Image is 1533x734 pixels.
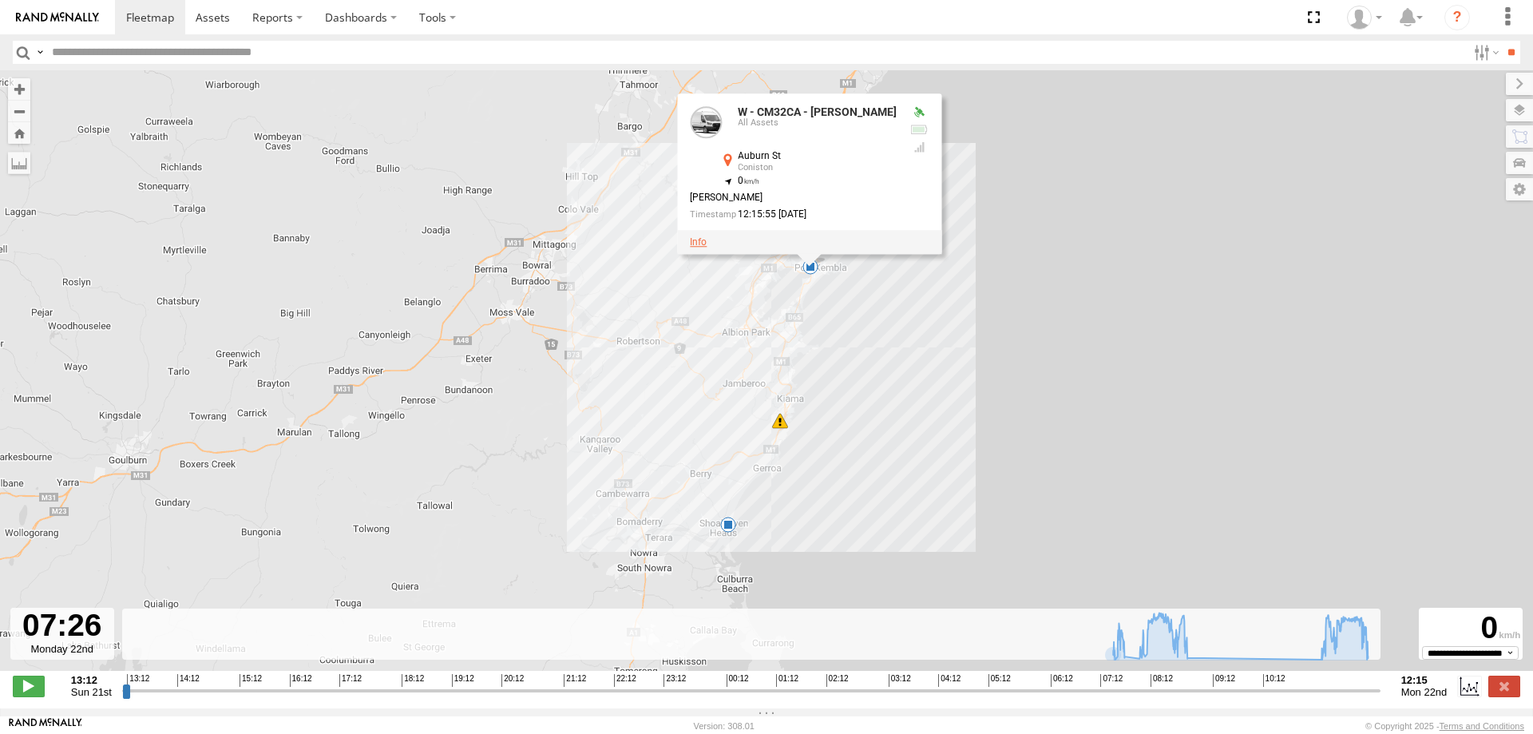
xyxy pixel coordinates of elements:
div: All Assets [738,118,897,128]
span: 03:12 [889,674,911,687]
span: 00:12 [727,674,749,687]
div: 6 [772,413,788,429]
span: 18:12 [402,674,424,687]
span: 20:12 [501,674,524,687]
span: 23:12 [664,674,686,687]
span: 06:12 [1051,674,1073,687]
span: 22:12 [614,674,636,687]
div: Tye Clark [1341,6,1388,30]
a: View Asset Details [690,236,707,248]
a: W - CM32CA - [PERSON_NAME] [738,105,897,118]
div: No voltage information received from this device. [909,123,929,136]
span: 04:12 [938,674,961,687]
div: Date/time of location update [690,209,897,220]
span: 14:12 [177,674,200,687]
div: GSM Signal = 4 [909,141,929,153]
div: Auburn St [738,151,897,161]
span: 16:12 [290,674,312,687]
label: Map Settings [1506,178,1533,200]
label: Close [1488,676,1520,696]
img: rand-logo.svg [16,12,99,23]
button: Zoom Home [8,122,30,144]
div: Coniston [738,163,897,173]
span: Sun 21st Sep 2025 [71,686,112,698]
strong: 12:15 [1401,674,1448,686]
div: [PERSON_NAME] [690,192,897,203]
label: Measure [8,152,30,174]
button: Zoom out [8,100,30,122]
strong: 13:12 [71,674,112,686]
span: 05:12 [988,674,1011,687]
span: 13:12 [127,674,149,687]
label: Search Query [34,41,46,64]
span: 15:12 [240,674,262,687]
span: 09:12 [1213,674,1235,687]
div: © Copyright 2025 - [1365,721,1524,731]
div: Valid GPS Fix [909,106,929,119]
span: 01:12 [776,674,798,687]
span: 17:12 [339,674,362,687]
span: 19:12 [452,674,474,687]
span: 21:12 [564,674,586,687]
span: 07:12 [1100,674,1123,687]
span: 10:12 [1263,674,1285,687]
div: Version: 308.01 [694,721,755,731]
span: 02:12 [826,674,849,687]
i: ? [1444,5,1470,30]
div: 0 [1421,610,1520,646]
a: Terms and Conditions [1440,721,1524,731]
label: Play/Stop [13,676,45,696]
a: View Asset Details [690,106,722,138]
span: 08:12 [1151,674,1173,687]
span: Mon 22nd Sep 2025 [1401,686,1448,698]
button: Zoom in [8,78,30,100]
label: Search Filter Options [1468,41,1502,64]
span: 0 [738,175,759,186]
a: Visit our Website [9,718,82,734]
